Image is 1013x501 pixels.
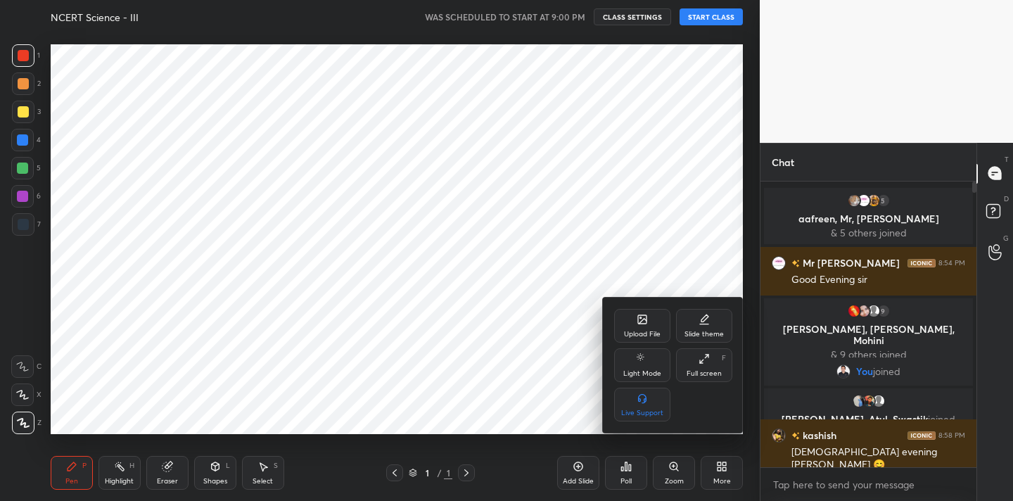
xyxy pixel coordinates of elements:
[722,355,726,362] div: F
[621,410,663,417] div: Live Support
[623,370,661,377] div: Light Mode
[684,331,724,338] div: Slide theme
[624,331,661,338] div: Upload File
[687,370,722,377] div: Full screen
